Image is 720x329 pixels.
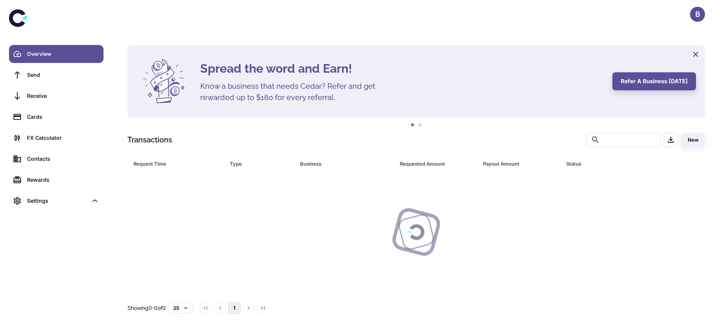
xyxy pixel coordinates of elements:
button: Refer a business [DATE] [612,72,696,90]
div: Request Time [133,159,211,169]
div: Receive [27,92,99,100]
span: Payout Amount [483,159,557,169]
button: 25 [169,302,193,314]
a: FX Calculator [9,129,103,147]
div: FX Calculator [27,134,99,142]
span: Status [566,159,674,169]
button: 2 [416,121,424,129]
h1: Transactions [127,134,172,145]
span: Request Time [133,159,221,169]
div: Contacts [27,155,99,163]
span: Type [230,159,291,169]
a: Send [9,66,103,84]
a: Cards [9,108,103,126]
a: Contacts [9,150,103,168]
p: Showing 0-0 of 0 [127,304,166,312]
div: Requested Amount [400,159,464,169]
h5: Know a business that needs Cedar? Refer and get rewarded up to $180 for every referral. [200,81,388,103]
button: page 1 [228,302,240,314]
div: Type [230,159,281,169]
div: Overview [27,50,99,58]
div: Send [27,71,99,79]
span: Requested Amount [400,159,474,169]
button: B [690,7,705,22]
div: Settings [9,192,103,210]
a: Receive [9,87,103,105]
div: Settings [27,197,88,205]
h4: Spread the word and Earn! [200,60,603,78]
div: Status [566,159,664,169]
nav: pagination navigation [199,302,270,314]
div: Cards [27,113,99,121]
a: Rewards [9,171,103,189]
div: Rewards [27,176,99,184]
div: Payout Amount [483,159,547,169]
a: Overview [9,45,103,63]
button: 1 [409,121,416,129]
button: New [681,133,705,147]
